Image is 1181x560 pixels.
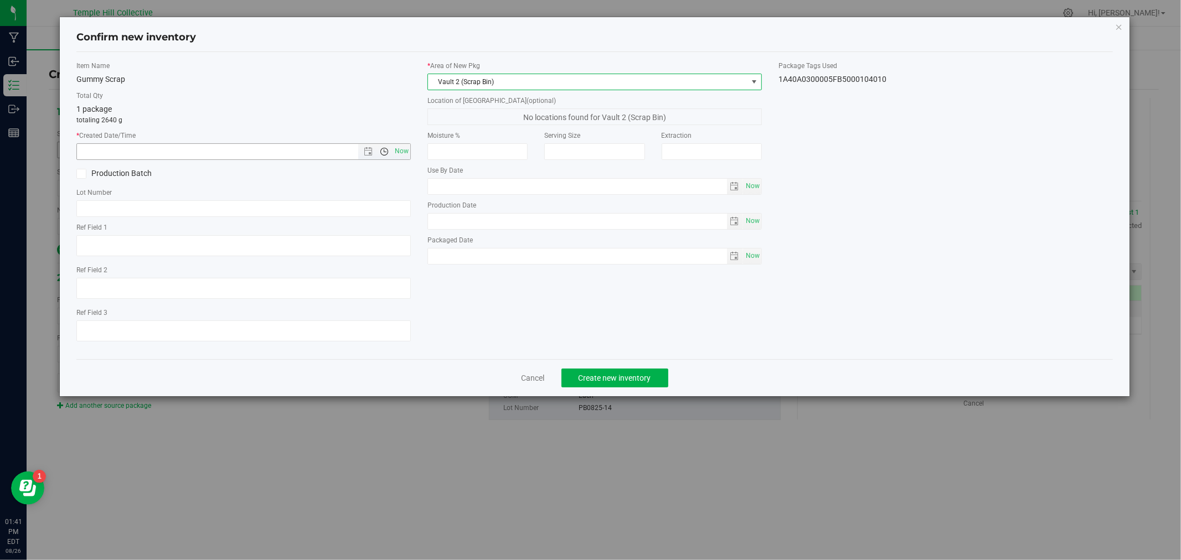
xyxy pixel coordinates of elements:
label: Package Tags Used [778,61,1113,71]
span: Open the time view [375,147,394,156]
iframe: Resource center [11,471,44,505]
span: Vault 2 (Scrap Bin) [428,74,747,90]
div: Gummy Scrap [76,74,411,85]
span: Open the date view [359,147,378,156]
a: Cancel [522,372,545,383]
label: Extraction [662,131,762,141]
span: Set Current date [393,143,411,159]
p: totaling 2640 g [76,115,411,125]
label: Created Date/Time [76,131,411,141]
iframe: Resource center unread badge [33,470,46,483]
label: Production Date [427,200,762,210]
label: Lot Number [76,188,411,198]
label: Area of New Pkg [427,61,762,71]
span: select [727,248,743,264]
span: Set Current date [743,178,762,194]
span: select [743,248,761,264]
span: (optional) [527,97,556,105]
label: Serving Size [544,131,644,141]
label: Ref Field 3 [76,308,411,318]
button: Create new inventory [561,369,668,387]
span: No locations found for Vault 2 (Scrap Bin) [427,108,762,125]
label: Ref Field 1 [76,222,411,232]
label: Ref Field 2 [76,265,411,275]
label: Moisture % [427,131,528,141]
span: Set Current date [743,213,762,229]
label: Packaged Date [427,235,762,245]
h4: Confirm new inventory [76,30,196,45]
span: select [743,214,761,229]
label: Item Name [76,61,411,71]
span: select [727,179,743,194]
span: 1 package [76,105,112,113]
label: Production Batch [76,168,235,179]
span: select [727,214,743,229]
span: Set Current date [743,248,762,264]
label: Location of [GEOGRAPHIC_DATA] [427,96,762,106]
label: Total Qty [76,91,411,101]
span: select [743,179,761,194]
label: Use By Date [427,165,762,175]
div: 1A40A0300005FB5000104010 [778,74,1113,85]
span: Create new inventory [579,374,651,382]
